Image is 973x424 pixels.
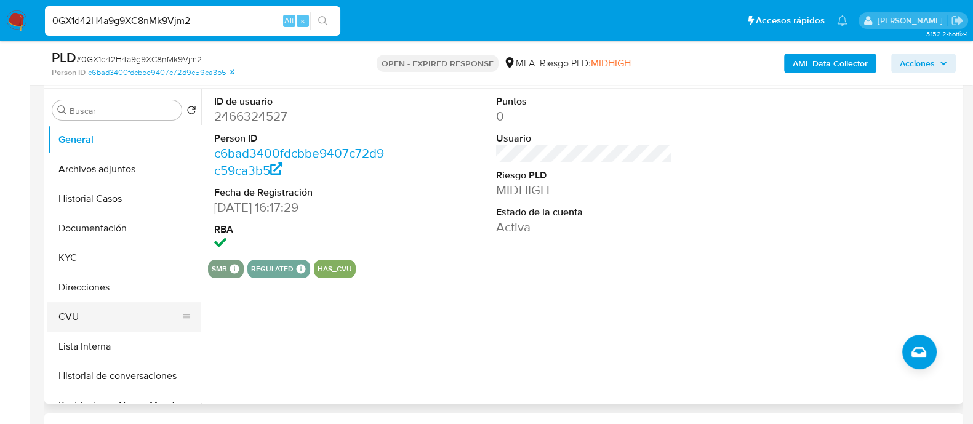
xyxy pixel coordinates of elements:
dd: 2466324527 [214,108,390,125]
dt: Estado de la cuenta [496,206,672,219]
span: Acciones [900,54,935,73]
b: Person ID [52,67,86,78]
button: has_cvu [318,266,352,271]
button: Buscar [57,105,67,115]
button: Archivos adjuntos [47,154,201,184]
button: Volver al orden por defecto [186,105,196,119]
dt: Riesgo PLD [496,169,672,182]
button: Documentación [47,214,201,243]
span: Riesgo PLD: [540,57,631,70]
b: AML Data Collector [793,54,868,73]
span: Accesos rápidos [756,14,825,27]
button: KYC [47,243,201,273]
a: Salir [951,14,964,27]
dd: MIDHIGH [496,182,672,199]
dt: Usuario [496,132,672,145]
button: Historial de conversaciones [47,361,201,391]
span: s [301,15,305,26]
span: MIDHIGH [591,56,631,70]
button: smb [212,266,227,271]
button: Lista Interna [47,332,201,361]
span: # 0GX1d42H4a9g9XC8nMk9Vjm2 [76,53,202,65]
span: Alt [284,15,294,26]
input: Buscar usuario o caso... [45,13,340,29]
b: PLD [52,47,76,67]
span: 3.152.2-hotfix-1 [926,29,967,39]
div: MLA [503,57,535,70]
dd: [DATE] 16:17:29 [214,199,390,216]
button: CVU [47,302,191,332]
dt: RBA [214,223,390,236]
dt: Puntos [496,95,672,108]
button: Restricciones Nuevo Mundo [47,391,201,420]
dt: Person ID [214,132,390,145]
a: c6bad3400fdcbbe9407c72d9c59ca3b5 [88,67,234,78]
button: General [47,125,201,154]
p: martin.degiuli@mercadolibre.com [877,15,947,26]
button: regulated [251,266,294,271]
button: AML Data Collector [784,54,876,73]
a: c6bad3400fdcbbe9407c72d9c59ca3b5 [214,144,384,179]
button: Historial Casos [47,184,201,214]
p: OPEN - EXPIRED RESPONSE [377,55,499,72]
dd: Activa [496,218,672,236]
input: Buscar [70,105,177,116]
dt: Fecha de Registración [214,186,390,199]
button: Acciones [891,54,956,73]
dd: 0 [496,108,672,125]
button: Direcciones [47,273,201,302]
a: Notificaciones [837,15,847,26]
dt: ID de usuario [214,95,390,108]
button: search-icon [310,12,335,30]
